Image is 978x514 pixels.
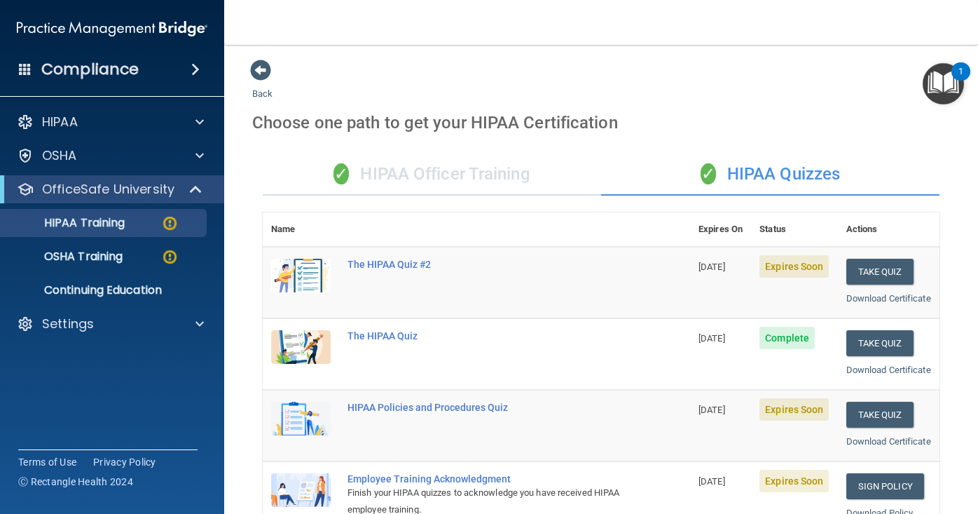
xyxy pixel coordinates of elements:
[161,248,179,266] img: warning-circle.0cc9ac19.png
[263,212,339,247] th: Name
[252,72,273,99] a: Back
[17,181,203,198] a: OfficeSafe University
[347,330,620,341] div: The HIPAA Quiz
[333,163,349,184] span: ✓
[846,330,914,356] button: Take Quiz
[17,114,204,130] a: HIPAA
[701,163,716,184] span: ✓
[42,181,174,198] p: OfficeSafe University
[759,470,829,492] span: Expires Soon
[958,72,963,90] div: 1
[18,475,133,489] span: Ⓒ Rectangle Health 2024
[846,259,914,285] button: Take Quiz
[347,473,620,485] div: Employee Training Acknowledgment
[690,212,751,247] th: Expires On
[759,327,815,349] span: Complete
[846,436,931,447] a: Download Certificate
[17,316,204,332] a: Settings
[759,255,829,278] span: Expires Soon
[751,212,837,247] th: Status
[42,114,78,130] p: HIPAA
[698,262,725,272] span: [DATE]
[838,212,939,247] th: Actions
[17,147,204,164] a: OSHA
[347,259,620,270] div: The HIPAA Quiz #2
[9,283,200,297] p: Continuing Education
[9,250,123,264] p: OSHA Training
[698,476,725,487] span: [DATE]
[923,63,964,104] button: Open Resource Center, 1 new notification
[846,293,931,304] a: Download Certificate
[42,147,77,164] p: OSHA
[93,455,156,469] a: Privacy Policy
[18,455,76,469] a: Terms of Use
[698,405,725,415] span: [DATE]
[759,398,829,421] span: Expires Soon
[17,15,207,43] img: PMB logo
[9,216,125,230] p: HIPAA Training
[846,473,924,499] a: Sign Policy
[846,402,914,428] button: Take Quiz
[252,102,950,143] div: Choose one path to get your HIPAA Certification
[42,316,94,332] p: Settings
[161,215,179,232] img: warning-circle.0cc9ac19.png
[846,365,931,375] a: Download Certificate
[698,333,725,344] span: [DATE]
[41,60,139,79] h4: Compliance
[263,154,601,196] div: HIPAA Officer Training
[601,154,939,196] div: HIPAA Quizzes
[347,402,620,413] div: HIPAA Policies and Procedures Quiz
